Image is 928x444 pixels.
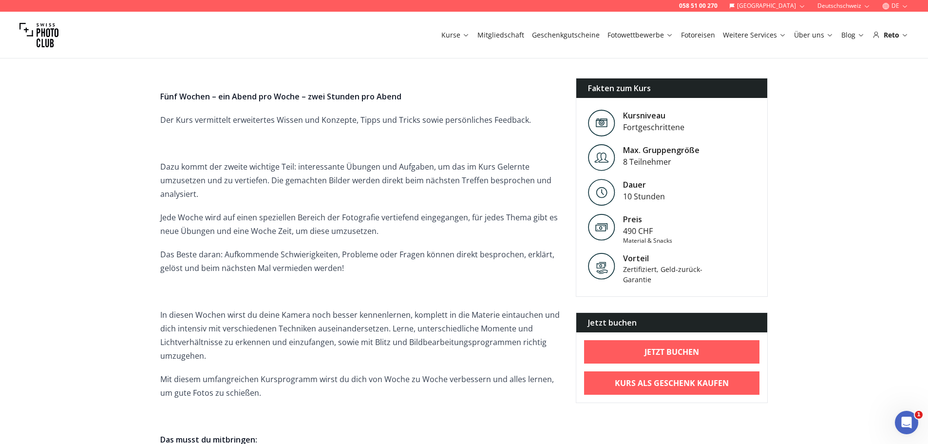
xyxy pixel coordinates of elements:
[160,160,560,201] p: Dazu kommt der zweite wichtige Teil: interessante Übungen und Aufgaben, um das im Kurs Gelernte u...
[895,411,918,434] iframe: Intercom live chat
[588,179,615,206] img: Level
[160,248,560,275] p: Das Beste daran: Aufkommende Schwierigkeiten, Probleme oder Fragen können direkt besprochen, erkl...
[473,28,528,42] button: Mitgliedschaft
[837,28,869,42] button: Blog
[604,28,677,42] button: Fotowettbewerbe
[576,78,768,98] div: Fakten zum Kurs
[615,377,729,389] b: Kurs als Geschenk kaufen
[19,16,58,55] img: Swiss photo club
[915,411,923,419] span: 1
[588,144,615,171] img: Level
[588,213,615,241] img: Preis
[437,28,473,42] button: Kurse
[794,30,833,40] a: Über uns
[584,371,760,395] a: Kurs als Geschenk kaufen
[681,30,715,40] a: Fotoreisen
[588,252,615,280] img: Vorteil
[477,30,524,40] a: Mitgliedschaft
[719,28,790,42] button: Weitere Services
[644,346,699,358] b: Jetzt buchen
[841,30,865,40] a: Blog
[160,113,560,127] p: Der Kurs vermittelt erweitertes Wissen und Konzepte, Tipps und Tricks sowie persönliches Feedback.
[623,156,700,168] div: 8 Teilnehmer
[623,213,672,225] div: Preis
[160,308,560,363] p: In diesen Wochen wirst du deine Kamera noch besser kennenlernen, komplett in die Materie eintauch...
[623,110,684,121] div: Kursniveau
[623,225,672,237] div: 490 CHF
[441,30,470,40] a: Kurse
[623,144,700,156] div: Max. Gruppengröße
[532,30,600,40] a: Geschenkgutscheine
[623,121,684,133] div: Fortgeschrittene
[677,28,719,42] button: Fotoreisen
[872,30,909,40] div: Reto
[623,237,672,245] div: Material & Snacks
[160,211,560,238] p: Jede Woche wird auf einen speziellen Bereich der Fotografie vertiefend eingegangen, für jedes The...
[576,313,768,332] div: Jetzt buchen
[723,30,786,40] a: Weitere Services
[623,264,706,285] div: Zertifiziert, Geld-zurück-Garantie
[790,28,837,42] button: Über uns
[623,191,665,202] div: 10 Stunden
[623,252,706,264] div: Vorteil
[584,340,760,364] a: Jetzt buchen
[528,28,604,42] button: Geschenkgutscheine
[623,179,665,191] div: Dauer
[588,110,615,136] img: Level
[160,372,560,400] p: Mit diesem umfangreichen Kursprogramm wirst du dich von Woche zu Woche verbessern und alles lerne...
[607,30,673,40] a: Fotowettbewerbe
[160,91,401,102] strong: Fünf Wochen – ein Abend pro Woche – zwei Stunden pro Abend
[679,2,718,10] a: 058 51 00 270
